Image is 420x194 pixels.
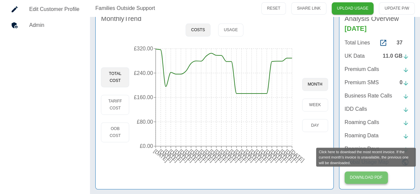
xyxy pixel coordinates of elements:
tspan: [DATE] [203,148,219,163]
tspan: [DATE] [249,148,265,163]
tspan: [DATE] [233,148,250,163]
tspan: [DATE] [223,148,240,163]
div: Click here to download the most recent invoice. If the current month’s invoice is unavailable, th... [316,148,416,167]
a: Families Outside Support [95,4,155,12]
tspan: £80.00 [137,119,153,125]
button: day [302,119,328,132]
tspan: [DATE] [178,148,194,163]
a: Roaming Days [345,145,409,153]
button: OOB Cost [101,122,129,142]
p: Business Rate Calls [345,92,392,100]
button: month [302,78,328,91]
button: Usage [218,24,243,36]
tspan: [DATE] [198,148,214,163]
a: UK Data11.0 GB [345,52,409,60]
tspan: £0.00 [140,143,153,149]
p: IDD Calls [345,105,367,113]
h5: Edit Customer Profile [29,5,79,13]
a: UPLOAD USAGE [332,2,374,15]
p: Total Lines [345,39,370,47]
a: Roaming Data [345,132,409,140]
h4: Monthly Trend [101,14,141,24]
button: Total Cost [101,67,129,87]
a: Admin [5,17,85,33]
span: [DATE] [345,25,367,32]
a: IDD Calls [345,105,409,113]
p: Roaming Days [345,145,379,153]
tspan: [DATE] [264,148,280,163]
tspan: £160.00 [134,95,153,100]
tspan: [DATE] [274,148,290,163]
tspan: [DATE] [259,148,275,163]
p: Premium Calls [345,65,379,73]
h5: Admin [29,21,79,29]
a: Premium SMS0 [345,79,409,87]
tspan: [DATE] [188,148,204,163]
h4: Analysis Overview [345,14,409,33]
a: Premium Calls [345,65,409,73]
a: Business Rate Calls [345,92,409,100]
p: Roaming Calls [345,118,379,126]
a: Total Lines37 [345,39,409,47]
p: Roaming Data [345,132,378,140]
a: Edit Customer Profile [5,1,85,17]
tspan: [DATE] [244,148,260,163]
button: Click here to download the most recent invoice. If the current month’s invoice is unavailable, th... [345,171,388,184]
tspan: [DATE] [279,148,295,163]
tspan: [DATE] [284,148,300,163]
tspan: [DATE] [183,148,199,163]
tspan: [DATE] [289,148,305,163]
button: SHARE LINK [291,2,326,15]
tspan: [DATE] [158,148,174,163]
p: UK Data [345,52,365,60]
tspan: [DATE] [269,148,285,163]
tspan: [DATE] [254,148,270,163]
tspan: £240.00 [134,70,153,76]
tspan: [DATE] [153,148,169,163]
button: UPDATE P/W [379,2,415,15]
tspan: [DATE] [168,148,184,163]
tspan: [DATE] [208,148,224,163]
div: 11.0 GB [382,52,409,60]
button: Costs [186,24,210,36]
button: week [302,98,328,111]
tspan: [DATE] [173,148,189,163]
a: Roaming Calls [345,118,409,126]
tspan: [DATE] [228,148,245,163]
tspan: [DATE] [193,148,209,163]
tspan: [DATE] [213,148,229,163]
div: 37 [396,39,409,47]
tspan: [DATE] [238,148,255,163]
button: RESET [261,2,286,15]
p: Premium SMS [345,79,379,87]
tspan: [DATE] [163,148,179,163]
div: 0 [399,79,409,87]
button: Tariff Cost [101,95,129,115]
tspan: £320.00 [134,46,153,51]
tspan: [DATE] [218,148,235,163]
